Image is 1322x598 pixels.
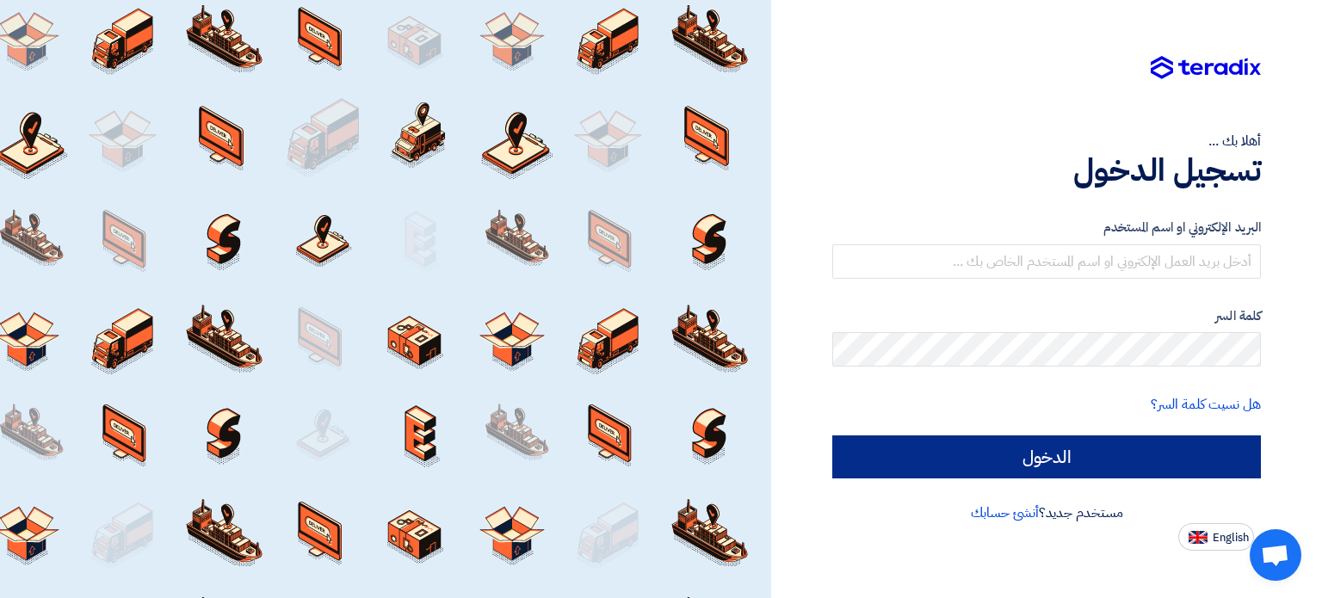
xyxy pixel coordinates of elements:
[832,435,1261,478] input: الدخول
[1151,394,1261,415] a: هل نسيت كلمة السر؟
[832,131,1261,151] div: أهلا بك ...
[832,306,1261,326] label: كلمة السر
[832,502,1261,523] div: مستخدم جديد؟
[971,502,1039,523] a: أنشئ حسابك
[832,218,1261,237] label: البريد الإلكتروني او اسم المستخدم
[832,151,1261,189] h1: تسجيل الدخول
[1178,523,1254,551] button: English
[1189,531,1208,544] img: en-US.png
[1151,56,1261,80] img: Teradix logo
[832,244,1261,279] input: أدخل بريد العمل الإلكتروني او اسم المستخدم الخاص بك ...
[1213,532,1249,544] span: English
[1250,529,1301,581] div: Open chat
